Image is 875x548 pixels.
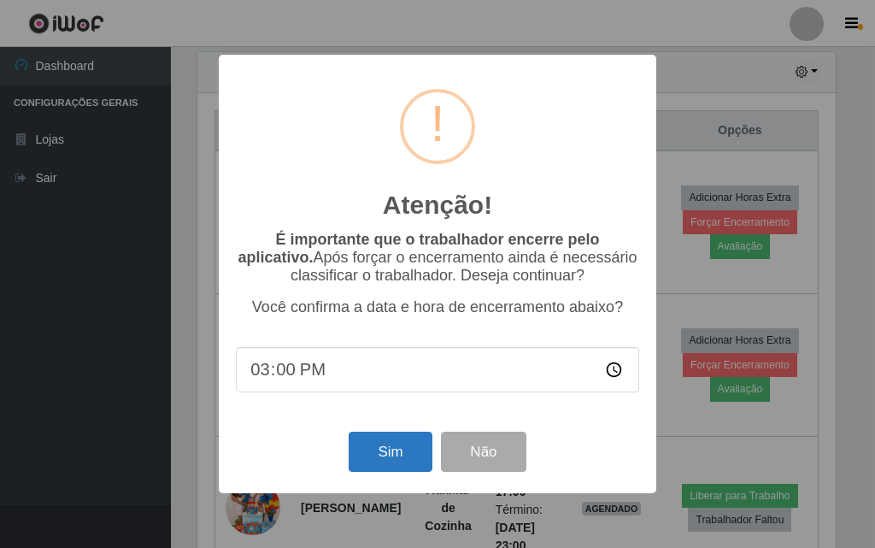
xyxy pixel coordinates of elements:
[236,231,639,285] p: Após forçar o encerramento ainda é necessário classificar o trabalhador. Deseja continuar?
[383,190,492,221] h2: Atenção!
[236,298,639,316] p: Você confirma a data e hora de encerramento abaixo?
[349,432,432,472] button: Sim
[441,432,526,472] button: Não
[238,231,599,266] b: É importante que o trabalhador encerre pelo aplicativo.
